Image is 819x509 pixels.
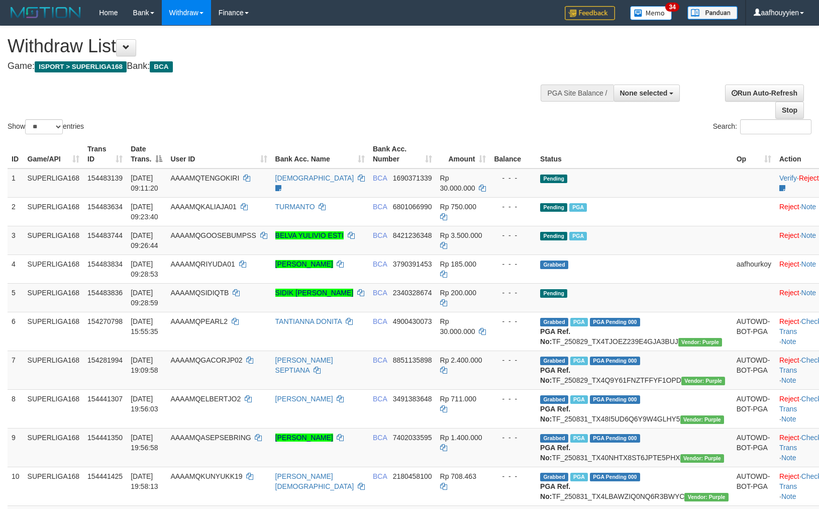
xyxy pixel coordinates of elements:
[131,395,158,413] span: [DATE] 19:56:03
[275,356,333,374] a: [PERSON_NAME] SEPTIANA
[733,351,775,389] td: AUTOWD-BOT-PGA
[373,317,387,325] span: BCA
[680,454,724,463] span: Vendor URL: https://trx4.1velocity.biz
[8,428,24,467] td: 9
[678,338,722,347] span: Vendor URL: https://trx4.1velocity.biz
[781,454,796,462] a: Note
[733,254,775,283] td: aafhourkoy
[131,434,158,452] span: [DATE] 19:56:58
[8,36,536,56] h1: Withdraw List
[24,312,84,351] td: SUPERLIGA168
[8,61,536,71] h4: Game: Bank:
[733,428,775,467] td: AUTOWD-BOT-PGA
[440,317,475,335] span: Rp 30.000.000
[275,231,344,239] a: BELVA YULIVIO ESTI
[373,356,387,364] span: BCA
[170,289,229,297] span: AAAAMQSIDIQTB
[779,203,799,211] a: Reject
[436,140,490,168] th: Amount: activate to sort column ascending
[8,351,24,389] td: 7
[131,472,158,490] span: [DATE] 19:58:13
[8,197,24,226] td: 2
[540,261,568,269] span: Grabbed
[393,203,432,211] span: Copy 6801066990 to clipboard
[131,289,158,307] span: [DATE] 09:28:59
[131,260,158,278] span: [DATE] 09:28:53
[570,318,588,326] span: Marked by aafmaleo
[440,472,476,480] span: Rp 708.463
[540,405,570,423] b: PGA Ref. No:
[24,389,84,428] td: SUPERLIGA168
[801,260,816,268] a: Note
[540,232,567,240] span: Pending
[540,175,567,183] span: Pending
[170,260,235,268] span: AAAAMQRIYUDA01
[24,467,84,505] td: SUPERLIGA168
[8,312,24,351] td: 6
[590,434,640,443] span: PGA Pending
[150,61,172,72] span: BCA
[570,395,588,404] span: Marked by aafsoycanthlai
[801,231,816,239] a: Note
[440,395,476,403] span: Rp 711.000
[779,472,799,480] a: Reject
[494,202,532,212] div: - - -
[83,140,127,168] th: Trans ID: activate to sort column ascending
[733,389,775,428] td: AUTOWD-BOT-PGA
[87,174,123,182] span: 154483139
[540,318,568,326] span: Grabbed
[540,357,568,365] span: Grabbed
[681,377,725,385] span: Vendor URL: https://trx4.1velocity.biz
[440,289,476,297] span: Rp 200.000
[801,289,816,297] a: Note
[8,467,24,505] td: 10
[8,168,24,198] td: 1
[170,174,239,182] span: AAAAMQTENGOKIRI
[440,174,475,192] span: Rp 30.000.000
[373,289,387,297] span: BCA
[87,434,123,442] span: 154441350
[393,231,432,239] span: Copy 8421236348 to clipboard
[131,174,158,192] span: [DATE] 09:11:20
[131,317,158,335] span: [DATE] 15:55:35
[781,337,796,346] a: Note
[799,174,819,182] a: Reject
[781,415,796,423] a: Note
[393,356,432,364] span: Copy 8851135898 to clipboard
[275,260,333,268] a: [PERSON_NAME]
[24,254,84,283] td: SUPERLIGA168
[170,317,228,325] span: AAAAMQPEARL2
[494,259,532,269] div: - - -
[87,472,123,480] span: 154441425
[8,5,84,20] img: MOTION_logo.png
[779,356,799,364] a: Reject
[25,119,63,134] select: Showentries
[393,174,432,182] span: Copy 1690371339 to clipboard
[373,260,387,268] span: BCA
[733,140,775,168] th: Op: activate to sort column ascending
[373,174,387,182] span: BCA
[440,203,476,211] span: Rp 750.000
[24,283,84,312] td: SUPERLIGA168
[373,434,387,442] span: BCA
[87,289,123,297] span: 154483836
[536,467,733,505] td: TF_250831_TX4LBAWZIQ0NQ6R3BWYC
[170,231,256,239] span: AAAAMQGOOSEBUMPSS
[536,428,733,467] td: TF_250831_TX40NHTX8ST6JPTE5PHX
[440,434,482,442] span: Rp 1.400.000
[570,473,588,481] span: Marked by aafsoycanthlai
[24,351,84,389] td: SUPERLIGA168
[8,119,84,134] label: Show entries
[775,102,804,119] a: Stop
[369,140,436,168] th: Bank Acc. Number: activate to sort column ascending
[540,289,567,298] span: Pending
[779,434,799,442] a: Reject
[540,434,568,443] span: Grabbed
[275,395,333,403] a: [PERSON_NAME]
[131,203,158,221] span: [DATE] 09:23:40
[170,472,242,480] span: AAAAMQKUNYUKK19
[801,203,816,211] a: Note
[494,173,532,183] div: - - -
[713,119,811,134] label: Search:
[24,140,84,168] th: Game/API: activate to sort column ascending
